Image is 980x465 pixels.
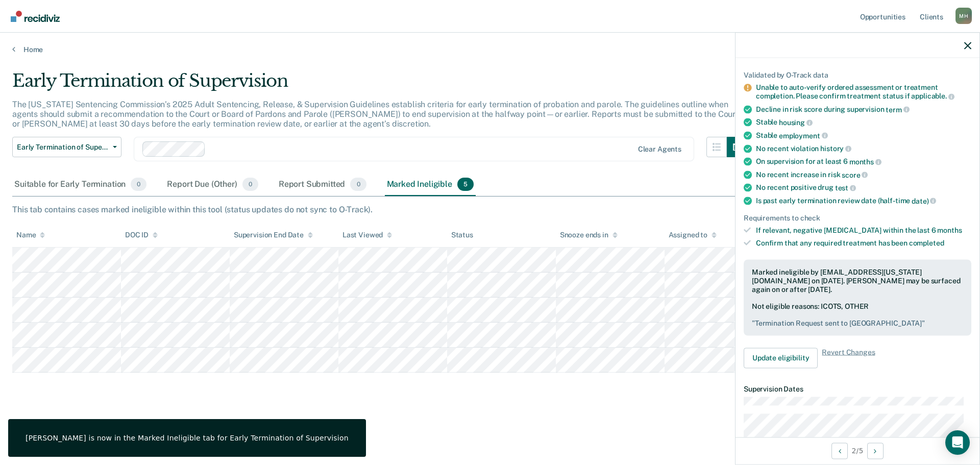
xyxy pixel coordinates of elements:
[26,433,349,443] div: [PERSON_NAME] is now in the Marked Ineligible tab for Early Termination of Supervision
[277,174,369,196] div: Report Submitted
[350,178,366,191] span: 0
[756,196,971,205] div: Is past early termination review date (half-time
[937,226,962,234] span: months
[955,8,972,24] div: M H
[638,145,681,154] div: Clear agents
[12,174,149,196] div: Suitable for Early Termination
[849,157,881,165] span: months
[945,430,970,455] div: Open Intercom Messenger
[756,226,971,235] div: If relevant, negative [MEDICAL_DATA] within the last 6
[744,213,971,222] div: Requirements to check
[669,231,717,239] div: Assigned to
[385,174,476,196] div: Marked Ineligible
[16,231,45,239] div: Name
[125,231,158,239] div: DOC ID
[342,231,392,239] div: Last Viewed
[11,11,60,22] img: Recidiviz
[12,45,968,54] a: Home
[820,144,851,153] span: history
[752,302,963,328] div: Not eligible reasons: ICOTS, OTHER
[955,8,972,24] button: Profile dropdown button
[744,384,971,393] dt: Supervision Dates
[756,83,971,101] div: Unable to auto-verify ordered assessment or treatment completion. Please confirm treatment status...
[779,118,813,127] span: housing
[867,443,884,459] button: Next Opportunity
[165,174,260,196] div: Report Due (Other)
[831,443,848,459] button: Previous Opportunity
[744,348,818,368] button: Update eligibility
[752,319,963,327] pre: " Termination Request sent to [GEOGRAPHIC_DATA] "
[835,184,856,192] span: test
[451,231,473,239] div: Status
[756,157,971,166] div: On supervision for at least 6
[909,239,944,247] span: completed
[12,70,747,100] div: Early Termination of Supervision
[912,197,936,205] span: date)
[779,131,827,139] span: employment
[822,348,875,368] span: Revert Changes
[131,178,146,191] span: 0
[17,143,109,152] span: Early Termination of Supervision
[886,105,909,113] span: term
[756,183,971,192] div: No recent positive drug
[756,118,971,127] div: Stable
[756,131,971,140] div: Stable
[756,144,971,153] div: No recent violation
[744,70,971,79] div: Validated by O-Track data
[12,100,739,129] p: The [US_STATE] Sentencing Commission’s 2025 Adult Sentencing, Release, & Supervision Guidelines e...
[756,170,971,179] div: No recent increase in risk
[234,231,313,239] div: Supervision End Date
[12,205,968,214] div: This tab contains cases marked ineligible within this tool (status updates do not sync to O-Track).
[242,178,258,191] span: 0
[756,239,971,248] div: Confirm that any required treatment has been
[756,105,971,114] div: Decline in risk score during supervision
[560,231,618,239] div: Snooze ends in
[842,170,868,179] span: score
[736,437,979,464] div: 2 / 5
[752,267,963,293] div: Marked ineligible by [EMAIL_ADDRESS][US_STATE][DOMAIN_NAME] on [DATE]. [PERSON_NAME] may be surfa...
[457,178,474,191] span: 5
